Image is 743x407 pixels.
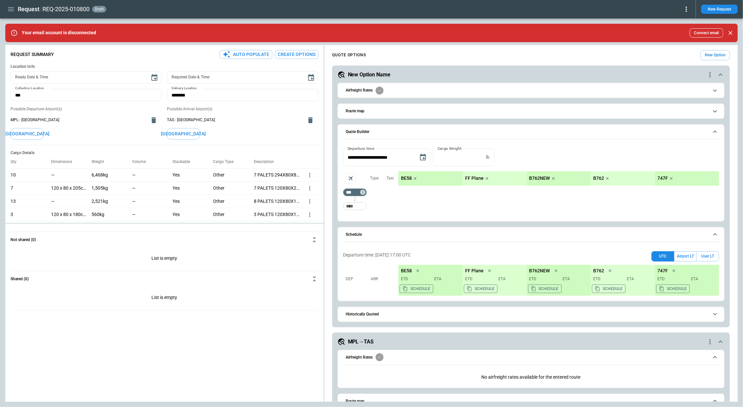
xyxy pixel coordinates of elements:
[343,149,719,213] div: Quote Builder
[416,151,430,164] button: Choose date, selected date is Aug 27, 2025
[213,181,254,195] div: Other
[167,106,318,112] p: Possible Arrival Airport(s)
[348,71,391,78] h5: New Option Name
[651,251,674,261] button: UTC
[657,176,668,181] p: 747F
[254,195,306,208] div: 8 PALETS 120X80X180 CMS + 4 PALETS 120X100X180 CMS + 1 PALET 120X80X160 CMS
[11,106,162,112] p: Possible Departure Airport(s)
[132,159,151,164] p: Volume
[371,276,394,282] p: Arr
[343,104,719,119] button: Route map
[11,117,146,123] span: MPL - [GEOGRAPHIC_DATA]
[11,128,43,140] button: [GEOGRAPHIC_DATA]
[11,277,29,281] h6: Shared (0)
[346,88,373,93] h6: Airfreight Rates
[465,176,484,181] p: FF Plane
[254,199,301,204] p: 8 PALETS 120X80X180 CMS + 4 PALETS 120X100X180 CMS + 1 PALET 120X80X160 CMS
[529,176,550,181] p: B762NEW
[674,251,696,261] button: Airport LT
[51,159,77,164] p: Dimensions
[132,185,136,191] p: —
[11,271,318,287] button: Shared (0)
[706,71,714,79] div: quote-option-actions
[701,5,738,14] button: New Request
[92,185,108,191] p: 1,505kg
[213,208,254,221] div: Other
[348,338,374,345] h5: MPL→TAS
[51,181,92,195] div: 120 x 80 x 205cm
[343,202,367,210] div: Too short
[465,276,493,282] p: ETD
[486,154,490,160] p: lb
[11,212,13,217] p: 3
[343,246,719,298] div: Schedule
[398,171,719,186] div: scrollable content
[592,285,625,293] button: Copy the aircraft schedule to your clipboard
[401,176,412,181] p: BE58
[51,168,92,181] div: No dimensions
[213,212,249,217] p: Other
[337,71,725,79] button: New Option Namequote-option-actions
[346,174,356,183] span: Aircraft selection
[254,172,301,178] p: 7 PALETS 294X80X81 CMS + 3 PALLETS 120X80X180 CMS
[657,276,685,282] p: ETD
[701,50,730,60] button: New Option
[346,399,365,403] h6: Route map
[706,338,714,346] div: quote-option-actions
[213,159,239,164] p: Cargo Type
[726,28,735,38] button: Close
[213,168,254,181] div: Other
[254,208,306,221] div: 3 PALETS 120X80X180 CMS
[172,172,180,178] p: Yes
[11,248,318,271] p: List is empty
[92,172,108,178] p: 6,468kg
[438,146,462,151] label: Cargo Weight
[593,276,621,282] p: ETD
[465,268,484,274] p: FF Plane
[254,159,279,164] p: Description
[387,176,394,181] p: Taxi
[529,276,557,282] p: ETD
[275,50,318,59] button: Create Options
[306,211,313,218] button: more
[18,5,40,13] h1: Request
[172,86,197,91] label: Delivery Location
[11,52,54,57] p: Request Summary
[11,150,318,155] h6: Cargo Details
[398,265,719,296] div: scrollable content
[343,227,719,242] button: Schedule
[92,159,109,164] p: Weight
[254,181,306,195] div: 7 PALETS 120X80X205 CMS
[42,5,90,13] h2: REQ-2025-010800
[348,146,375,151] label: Departure time
[132,212,136,217] p: —
[306,198,313,205] button: more
[343,83,719,98] button: Airfreight Rates
[11,238,36,242] h6: Not shared (0)
[346,355,373,360] h6: Airfreight Rates
[657,268,668,274] p: 747F
[22,30,96,36] p: Your email account is disconnected
[11,232,318,248] button: Not shared (0)
[254,185,301,191] p: 7 PALETS 120X80X205 CMS
[11,64,318,69] h6: Location Info
[51,212,86,217] p: 120 x 80 x 180cm
[624,276,652,282] p: ETA
[254,221,306,234] div: 1 PALET 190X100X180 CMS
[254,212,301,217] p: 3 PALETS 120X80X180 CMS
[132,172,136,178] p: —
[332,54,366,57] h4: QUOTE OPTIONS
[688,276,717,282] p: ETA
[11,287,318,310] div: Not shared (0)
[370,176,379,181] p: Type
[343,369,719,385] div: Airfreight Rates
[51,208,92,221] div: 120 x 80 x 180cm
[305,71,318,84] button: Choose date
[213,221,254,234] div: Other
[343,307,719,322] button: Historically Quoted
[11,172,16,178] p: 10
[11,159,22,164] p: Qty
[213,195,254,208] div: Other
[656,285,690,293] button: Copy the aircraft schedule to your clipboard
[51,221,92,234] div: 190 x 100 x 180cm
